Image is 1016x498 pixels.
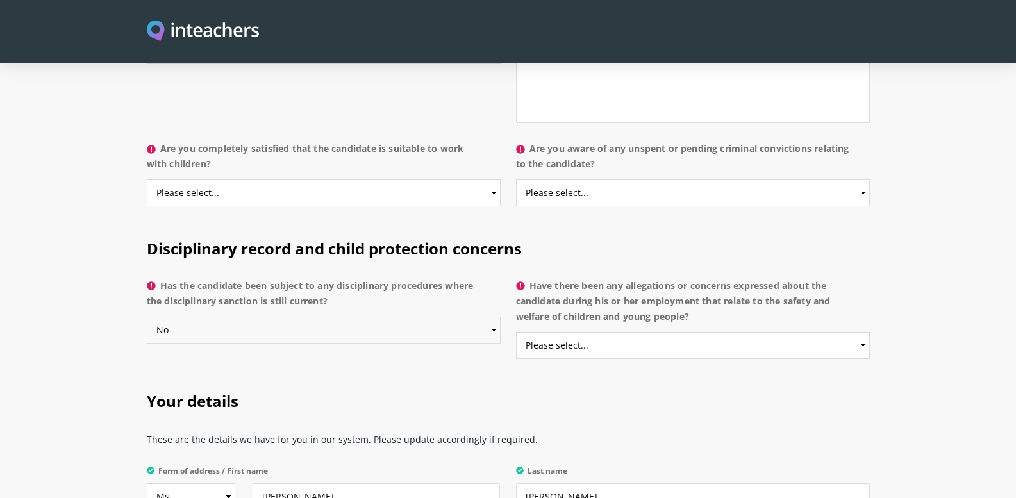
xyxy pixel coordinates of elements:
a: Visit this site's homepage [147,21,260,43]
span: Your details [147,390,238,411]
label: Last name [516,467,870,483]
label: Have there been any allegations or concerns expressed about the candidate during his or her emplo... [516,278,870,332]
img: Inteachers [147,21,260,43]
label: Form of address / First name [147,467,501,483]
label: Are you completely satisfied that the candidate is suitable to work with children? [147,141,501,179]
label: Has the candidate been subject to any disciplinary procedures where the disciplinary sanction is ... [147,278,501,317]
label: Are you aware of any unspent or pending criminal convictions relating to the candidate? [516,141,870,179]
p: These are the details we have for you in our system. Please update accordingly if required. [147,426,870,461]
span: Disciplinary record and child protection concerns [147,238,522,259]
